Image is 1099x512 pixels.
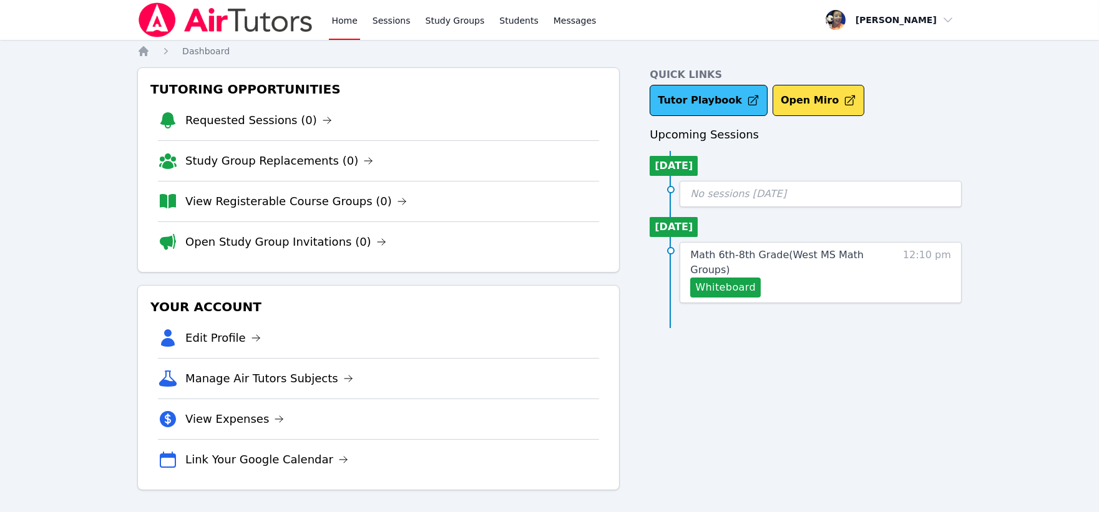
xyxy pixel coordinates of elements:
h3: Tutoring Opportunities [148,78,609,100]
a: Tutor Playbook [650,85,768,116]
a: Open Study Group Invitations (0) [185,233,386,251]
h4: Quick Links [650,67,962,82]
a: View Expenses [185,410,284,428]
h3: Upcoming Sessions [650,126,962,143]
a: Manage Air Tutors Subjects [185,370,353,387]
nav: Breadcrumb [137,45,962,57]
button: Open Miro [773,85,864,116]
a: Link Your Google Calendar [185,451,348,468]
h3: Your Account [148,296,609,318]
span: No sessions [DATE] [690,188,786,200]
li: [DATE] [650,156,698,176]
button: Whiteboard [690,278,761,297]
a: Math 6th-8th Grade(West MS Math Groups) [690,248,886,278]
span: Math 6th-8th Grade ( West MS Math Groups ) [690,249,864,276]
a: Requested Sessions (0) [185,112,332,129]
span: 12:10 pm [903,248,951,297]
img: Air Tutors [137,2,314,37]
a: Dashboard [182,45,230,57]
a: View Registerable Course Groups (0) [185,193,407,210]
span: Dashboard [182,46,230,56]
a: Study Group Replacements (0) [185,152,373,170]
span: Messages [554,14,597,27]
a: Edit Profile [185,329,261,347]
li: [DATE] [650,217,698,237]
